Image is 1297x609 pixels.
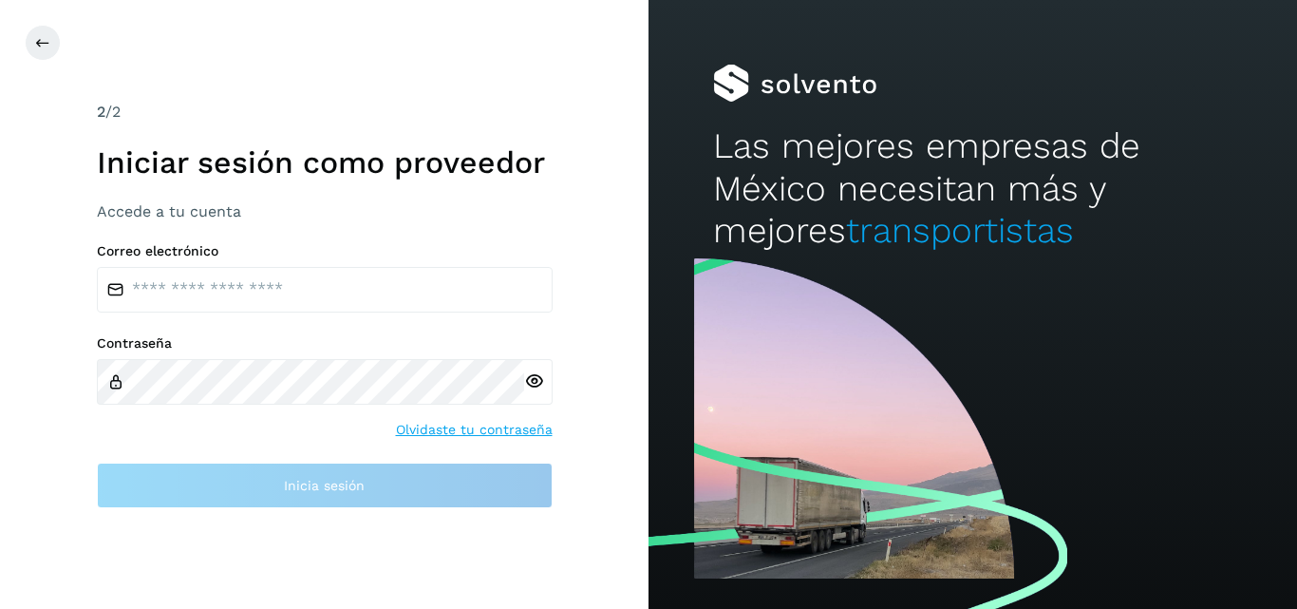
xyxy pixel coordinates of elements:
h1: Iniciar sesión como proveedor [97,144,553,181]
label: Contraseña [97,335,553,352]
h2: Las mejores empresas de México necesitan más y mejores [713,125,1231,252]
button: Inicia sesión [97,463,553,508]
label: Correo electrónico [97,243,553,259]
a: Olvidaste tu contraseña [396,420,553,440]
span: Inicia sesión [284,479,365,492]
span: 2 [97,103,105,121]
span: transportistas [846,210,1074,251]
div: /2 [97,101,553,124]
h3: Accede a tu cuenta [97,202,553,220]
